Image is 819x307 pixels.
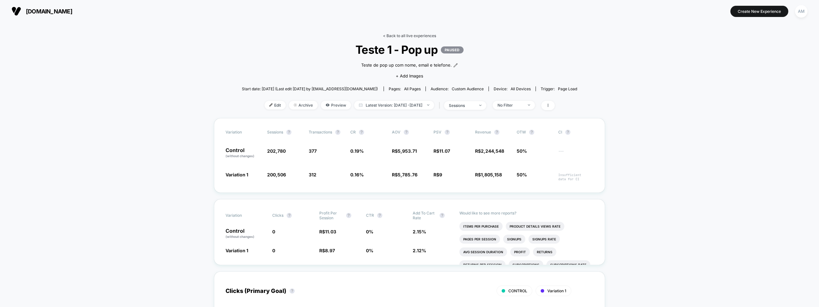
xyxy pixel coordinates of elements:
[494,130,499,135] button: ?
[309,130,332,134] span: Transactions
[226,211,261,220] span: Variation
[510,247,530,256] li: Profit
[452,86,484,91] span: Custom Audience
[529,130,534,135] button: ?
[793,5,809,18] button: AM
[321,101,351,109] span: Preview
[459,260,505,269] li: Returns Per Session
[398,172,417,177] span: 5,785.76
[529,235,560,244] li: Signups Rate
[413,229,426,234] span: 2.15 %
[497,103,523,108] div: No Filter
[475,130,491,134] span: Revenue
[459,211,593,215] p: Would like to see more reports?
[506,222,564,231] li: Product Details Views Rate
[319,211,343,220] span: Profit Per Session
[413,248,426,253] span: 2.12 %
[449,103,474,108] div: sessions
[431,86,484,91] div: Audience:
[795,5,807,18] div: AM
[413,211,436,220] span: Add To Cart Rate
[389,86,421,91] div: Pages:
[226,248,248,253] span: Variation 1
[508,288,527,293] span: CONTROL
[489,86,536,91] span: Device:
[730,6,788,17] button: Create New Experience
[319,248,335,253] span: R$
[366,248,373,253] span: 0 %
[226,228,266,239] p: Control
[359,103,362,107] img: calendar
[440,213,445,218] button: ?
[335,130,340,135] button: ?
[528,104,530,106] img: end
[427,104,429,106] img: end
[511,86,531,91] span: all devices
[267,148,286,154] span: 202,780
[290,288,295,294] button: ?
[479,105,481,106] img: end
[359,130,364,135] button: ?
[319,229,336,234] span: R$
[481,148,504,154] span: 2,244,548
[272,213,283,218] span: Clicks
[558,149,593,158] span: ---
[350,130,356,134] span: CR
[459,247,507,256] li: Avg Session Duration
[259,43,561,56] span: Teste 1 - Pop up
[267,130,283,134] span: Sessions
[383,33,436,38] a: < Back to all live experiences
[481,172,502,177] span: 1,805,158
[269,103,273,107] img: edit
[459,222,503,231] li: Items Per Purchase
[441,46,464,53] p: PAUSED
[433,148,450,154] span: R$
[289,101,318,109] span: Archive
[26,8,72,15] span: [DOMAIN_NAME]
[267,172,286,177] span: 200,506
[366,229,373,234] span: 0 %
[226,172,248,177] span: Variation 1
[325,229,336,234] span: 11.03
[398,148,417,154] span: 5,953.71
[558,86,577,91] span: Page Load
[392,172,417,177] span: R$
[517,130,552,135] span: OTW
[12,6,21,16] img: Visually logo
[272,248,275,253] span: 0
[503,235,525,244] li: Signups
[437,101,444,110] span: |
[459,235,500,244] li: Pages Per Session
[565,130,570,135] button: ?
[286,130,291,135] button: ?
[226,235,254,238] span: (without changes)
[392,130,401,134] span: AOV
[354,101,434,109] span: Latest Version: [DATE] - [DATE]
[547,288,566,293] span: Variation 1
[10,6,74,16] button: [DOMAIN_NAME]
[404,130,409,135] button: ?
[272,229,275,234] span: 0
[475,148,504,154] span: R$
[350,148,364,154] span: 0.19 %
[377,213,382,218] button: ?
[404,86,421,91] span: all pages
[309,172,316,177] span: 312
[366,213,374,218] span: CTR
[396,73,423,78] span: + Add Images
[475,172,502,177] span: R$
[433,172,442,177] span: R$
[433,130,441,134] span: PSV
[517,148,527,154] span: 50%
[558,130,593,135] span: CI
[439,172,442,177] span: 9
[558,173,593,181] span: Insufficient data for CI
[445,130,450,135] button: ?
[265,101,286,109] span: Edit
[350,172,364,177] span: 0.16 %
[517,172,527,177] span: 50%
[346,213,351,218] button: ?
[287,213,292,218] button: ?
[325,248,335,253] span: 8.97
[309,148,317,154] span: 377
